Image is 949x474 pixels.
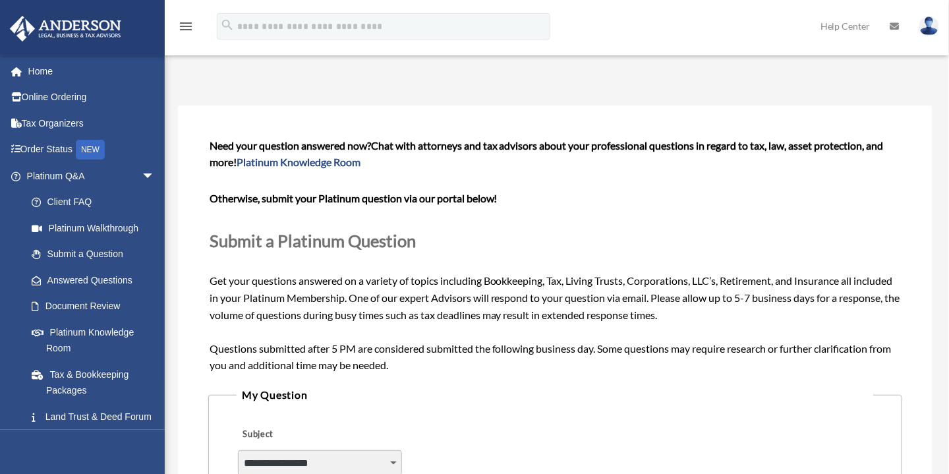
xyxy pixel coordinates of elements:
i: search [220,18,235,32]
a: Platinum Walkthrough [18,215,175,241]
a: Answered Questions [18,267,175,293]
span: Get your questions answered on a variety of topics including Bookkeeping, Tax, Living Trusts, Cor... [210,139,901,372]
a: Portal Feedback [18,430,175,456]
img: Anderson Advisors Platinum Portal [6,16,125,42]
i: menu [178,18,194,34]
span: Chat with attorneys and tax advisors about your professional questions in regard to tax, law, ass... [210,139,884,169]
a: Platinum Knowledge Room [237,156,360,168]
a: Land Trust & Deed Forum [18,403,175,430]
span: Submit a Platinum Question [210,231,416,251]
a: Tax Organizers [9,110,175,136]
div: NEW [76,140,105,160]
a: Client FAQ [18,189,175,216]
a: Order StatusNEW [9,136,175,163]
img: User Pic [919,16,939,36]
label: Subject [238,426,363,444]
legend: My Question [237,386,874,404]
a: Tax & Bookkeeping Packages [18,361,175,403]
a: Home [9,58,175,84]
a: Submit a Question [18,241,168,268]
a: Document Review [18,293,175,320]
a: Platinum Knowledge Room [18,319,175,361]
span: arrow_drop_down [142,163,168,190]
span: Need your question answered now? [210,139,371,152]
a: Platinum Q&Aarrow_drop_down [9,163,175,189]
b: Otherwise, submit your Platinum question via our portal below! [210,192,498,204]
a: menu [178,23,194,34]
a: Online Ordering [9,84,175,111]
